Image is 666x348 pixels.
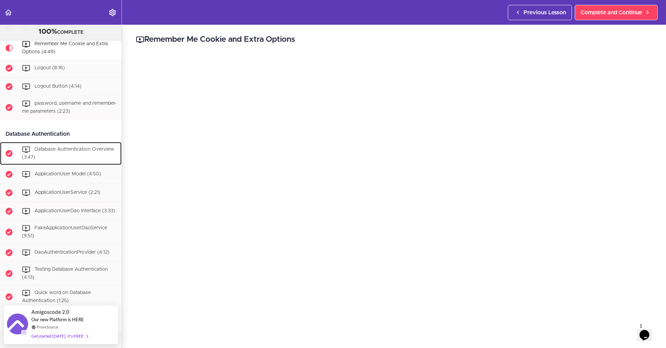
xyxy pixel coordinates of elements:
span: password, username and remember-me parameters (2:23) [22,101,116,114]
span: DaoAuthenticationProvider (4:12) [34,250,109,255]
div: COMPLETE [9,27,113,37]
img: provesource social proof notification image [7,314,28,336]
span: Amigoscode 2.0 [31,308,69,316]
svg: Back to course curriculum [4,8,13,17]
span: Database Authentication Overview (3:47) [22,147,114,160]
span: Logout Button (4:14) [34,84,82,89]
span: Testing Database Authentication (4:13) [22,267,108,280]
h2: Remember Me Cookie and Extra Options [136,34,652,46]
iframe: Video Player [136,56,652,346]
span: Our new Platform is HERE [31,317,84,322]
a: Complete and Continue [575,5,658,20]
span: ApplicationUserDao Interface (3:33) [34,208,115,213]
span: ApplicationUser Model (4:50) [34,172,101,176]
a: ProveSource [37,324,58,330]
span: Logout (8:16) [34,66,65,71]
iframe: chat widget [637,320,659,341]
div: Get started [DATE]. It's FREE [31,332,88,340]
a: Previous Lesson [508,5,572,20]
span: Quick word on Database Authentication (1:25) [22,290,91,303]
span: ApplicationUserService (2:21) [34,190,100,195]
span: Remember Me Cookie and Extra Options (4:49) [22,41,108,54]
span: Previous Lesson [524,8,566,17]
svg: Settings Menu [108,8,117,17]
span: 100% [38,28,57,35]
span: Complete and Continue [581,8,642,17]
span: FakeApplicationUserDaoService (9:51) [22,226,107,238]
